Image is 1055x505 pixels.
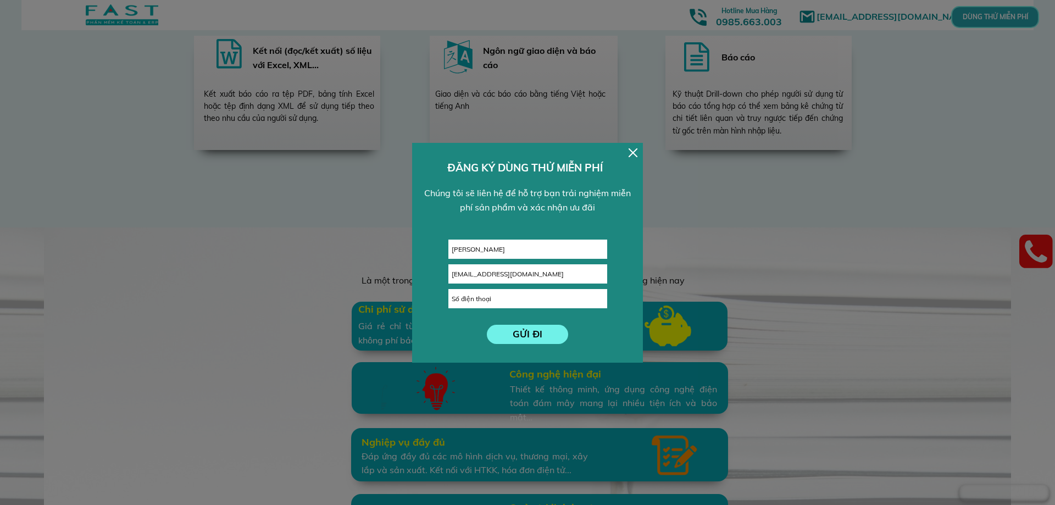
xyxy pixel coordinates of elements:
[449,240,607,258] input: Họ và tên
[449,265,607,283] input: Email
[449,290,607,308] input: Số điện thoại
[447,159,608,176] h3: ĐĂNG KÝ DÙNG THỬ MIỄN PHÍ
[419,186,636,214] div: Chúng tôi sẽ liên hệ để hỗ trợ bạn trải nghiệm miễn phí sản phẩm và xác nhận ưu đãi
[487,325,569,344] p: GỬI ĐI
